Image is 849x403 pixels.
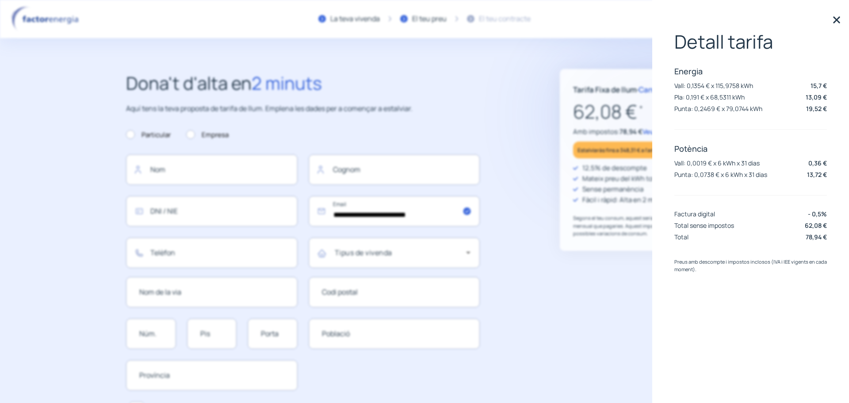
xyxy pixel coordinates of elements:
p: Tarifa Fixa de llum · [573,84,666,96]
p: Segons el teu consum, aquest seria l'import mitjà estimat mensual que pagaries. Aquest import est... [573,214,710,238]
p: Aquí tens la teva proposta de tarifa de llum. Emplena les dades per a començar a estalviar. [126,103,480,115]
p: 13,09 € [806,92,827,102]
mat-label: Tipus de vivenda [335,248,392,257]
label: Empresa [186,130,229,140]
img: logo factor [9,6,84,32]
p: Total [674,233,688,241]
p: 62,08 € [805,221,827,230]
p: Energia [674,66,827,77]
p: - 0,5% [808,209,827,219]
span: Veure detall [642,127,680,136]
p: Preus amb descompte i impostos inclosos (IVA i IEE vigents en cada moment). [674,258,827,273]
div: El teu contracte [479,13,531,25]
p: Punta: 0,0738 € x 6 kWh x 31 dias [674,170,767,179]
p: Mateix preu del kWh tot l'any [582,173,671,184]
h2: Dona't d'alta en [126,69,480,97]
p: Total sense impostos [674,221,734,230]
p: 0,36 € [808,158,827,168]
p: Estalviaràs fins a 348,31 € a l'any [577,145,657,155]
p: 15,7 € [811,81,827,90]
p: Pla: 0,191 € x 68,5311 kWh [674,93,745,101]
p: 78,94 € [806,232,827,242]
div: El teu preu [412,13,447,25]
p: 62,08 € [573,97,710,127]
label: Particular [126,130,171,140]
p: Detall tarifa [674,31,827,52]
p: Potència [674,143,827,154]
p: 13,72 € [807,170,827,179]
p: Factura digital [674,210,715,218]
p: Sense permanència [582,184,643,195]
p: 12,5% de descompte [582,163,647,173]
span: 78,94 € [620,127,642,136]
span: Canviar [639,84,666,95]
p: Punta: 0,2469 € x 79,0744 kWh [674,104,762,113]
p: Vall: 0,1354 € x 115,9758 kWh [674,81,753,90]
p: Amb impostos: [573,127,710,137]
span: 2 minuts [252,71,322,95]
p: Fàcil i ràpid: Alta en 2 minuts [582,195,669,205]
div: La teva vivenda [330,13,380,25]
p: 19,52 € [806,104,827,113]
p: Vall: 0,0019 € x 6 kWh x 31 dias [674,159,760,167]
